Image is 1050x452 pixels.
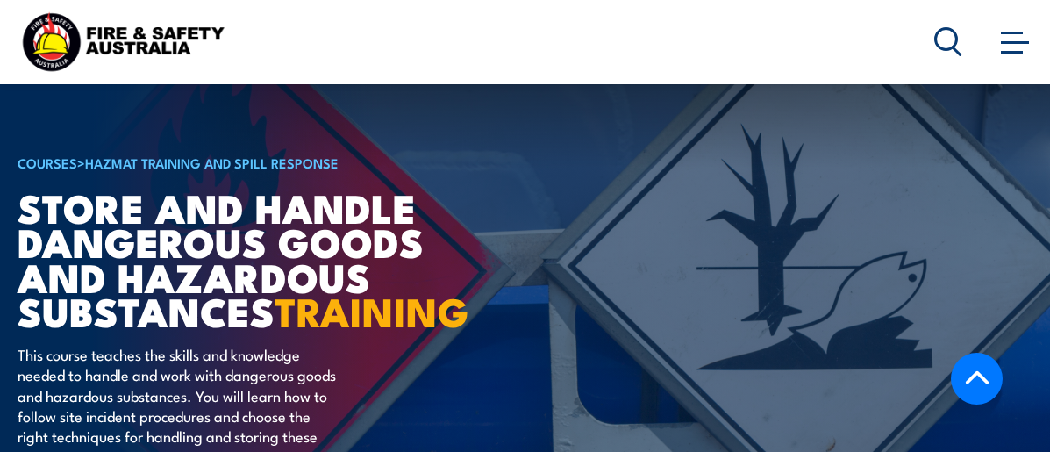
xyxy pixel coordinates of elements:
a: COURSES [18,153,77,172]
strong: TRAINING [275,280,469,341]
h1: Store And Handle Dangerous Goods and Hazardous Substances [18,190,451,327]
a: HAZMAT Training and Spill Response [85,153,339,172]
h6: > [18,152,451,173]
